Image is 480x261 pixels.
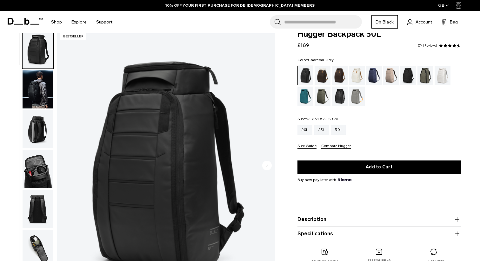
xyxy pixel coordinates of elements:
[315,87,330,106] a: Moss Green
[22,70,54,109] button: Hugger Backpack 30L Black Out
[23,150,53,188] img: Hugger Backpack 30L Black Out
[60,33,86,40] p: Bestseller
[418,44,437,47] a: 741 reviews
[22,30,54,69] button: Hugger Backpack 30L Black Out
[297,230,461,238] button: Specifications
[51,11,62,33] a: Shop
[23,110,53,148] img: Hugger Backpack 30L Black Out
[332,87,348,106] a: Reflective Black
[435,66,450,85] a: Clean Slate
[96,11,112,33] a: Support
[297,58,334,62] legend: Color:
[331,125,346,135] a: 30L
[23,70,53,108] img: Hugger Backpack 30L Black Out
[297,66,313,85] a: Black Out
[297,144,317,149] button: Size Guide
[308,58,334,62] span: Charcoal Grey
[297,125,312,135] a: 20L
[297,87,313,106] a: Midnight Teal
[23,190,53,228] img: Hugger Backpack 30L Black Out
[297,30,461,38] span: Hugger Backpack 30L
[332,66,348,85] a: Espresso
[321,144,351,149] button: Compare Hugger
[297,160,461,174] button: Add to Cart
[306,117,338,121] span: 52 x 31 x 22.5 CM
[349,66,365,85] a: Oatmilk
[416,19,432,25] span: Account
[442,18,458,26] button: Bag
[315,66,330,85] a: Cappuccino
[338,178,351,181] img: {"height" => 20, "alt" => "Klarna"}
[383,66,399,85] a: Fogbow Beige
[22,110,54,149] button: Hugger Backpack 30L Black Out
[400,66,416,85] a: Charcoal Grey
[165,3,315,8] a: 10% OFF YOUR FIRST PURCHASE FOR DB [DEMOGRAPHIC_DATA] MEMBERS
[23,30,53,69] img: Hugger Backpack 30L Black Out
[297,42,309,48] span: £189
[22,190,54,228] button: Hugger Backpack 30L Black Out
[349,87,365,106] a: Sand Grey
[297,177,351,183] span: Buy now pay later with
[407,18,432,26] a: Account
[297,117,338,121] legend: Size:
[450,19,458,25] span: Bag
[314,125,329,135] a: 25L
[71,11,87,33] a: Explore
[297,216,461,223] button: Description
[22,150,54,188] button: Hugger Backpack 30L Black Out
[366,66,382,85] a: Blue Hour
[46,11,117,33] nav: Main Navigation
[371,15,398,29] a: Db Black
[417,66,433,85] a: Forest Green
[262,160,272,171] button: Next slide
